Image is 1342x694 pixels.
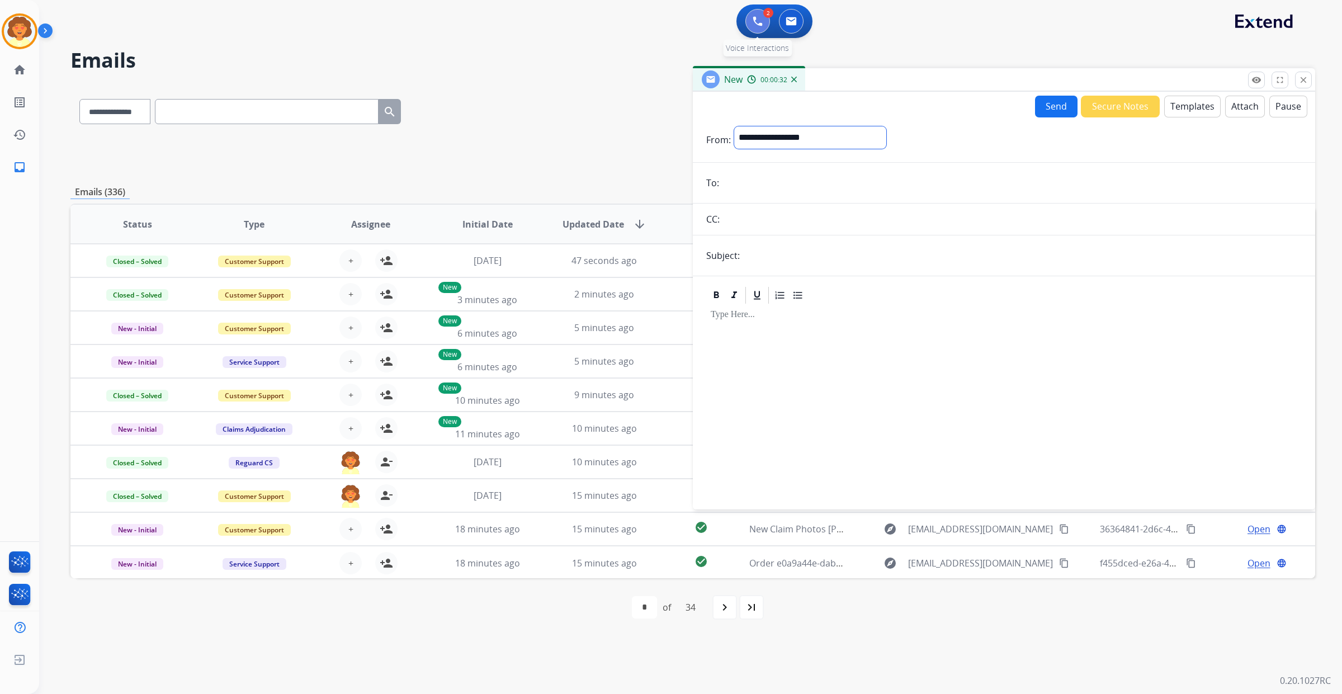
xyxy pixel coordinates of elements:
mat-icon: person_add [380,321,393,334]
span: Reguard CS [229,457,280,469]
button: + [339,552,362,574]
span: Service Support [223,558,286,570]
mat-icon: language [1277,524,1287,534]
button: Secure Notes [1081,96,1160,117]
span: New Claim Photos [PERSON_NAME] [749,523,897,535]
mat-icon: explore [883,522,897,536]
span: + [348,422,353,435]
span: Initial Date [462,218,513,231]
span: New - Initial [111,558,163,570]
button: Send [1035,96,1078,117]
span: Claims Adjudication [216,423,292,435]
mat-icon: inbox [13,160,26,174]
span: Open [1248,522,1270,536]
span: 10 minutes ago [455,394,520,407]
span: 10 minutes ago [572,456,637,468]
img: agent-avatar [339,451,362,474]
mat-icon: content_copy [1186,558,1196,568]
mat-icon: person_add [380,355,393,368]
span: 18 minutes ago [455,557,520,569]
span: Updated Date [563,218,624,231]
span: [DATE] [474,456,502,468]
span: Service Support [223,356,286,368]
p: New [438,349,461,360]
p: 0.20.1027RC [1280,674,1331,687]
p: From: [706,133,731,147]
button: Pause [1269,96,1307,117]
span: Order e0a9a44e-dab1-4c32-8f48-2fa025498460 [749,557,945,569]
mat-icon: person_add [380,388,393,402]
img: agent-avatar [339,484,362,508]
span: New - Initial [111,524,163,536]
span: 15 minutes ago [572,489,637,502]
span: 2 minutes ago [574,288,634,300]
span: Voice Interactions [726,43,789,53]
span: 10 minutes ago [572,422,637,435]
div: Ordered List [772,287,788,304]
button: Templates [1164,96,1221,117]
span: 5 minutes ago [574,355,634,367]
span: New [724,73,743,86]
span: [EMAIL_ADDRESS][DOMAIN_NAME] [908,522,1053,536]
p: CC: [706,213,720,226]
mat-icon: person_add [380,422,393,435]
button: Attach [1225,96,1265,117]
mat-icon: language [1277,558,1287,568]
span: Closed – Solved [106,390,168,402]
mat-icon: home [13,63,26,77]
mat-icon: person_remove [380,489,393,502]
span: 47 seconds ago [571,254,637,267]
p: New [438,383,461,394]
mat-icon: history [13,128,26,141]
button: + [339,417,362,440]
span: Closed – Solved [106,457,168,469]
div: of [663,601,671,614]
mat-icon: check_circle [694,555,708,568]
span: [DATE] [474,254,502,267]
mat-icon: content_copy [1059,524,1069,534]
span: + [348,556,353,570]
p: New [438,315,461,327]
div: Underline [749,287,765,304]
span: 5 minutes ago [574,322,634,334]
span: New - Initial [111,323,163,334]
span: Customer Support [218,390,291,402]
span: + [348,321,353,334]
div: Bold [708,287,725,304]
span: + [348,355,353,368]
mat-icon: close [1298,75,1308,85]
img: avatar [4,16,35,47]
mat-icon: content_copy [1059,558,1069,568]
p: Subject: [706,249,740,262]
span: 00:00:32 [760,75,787,84]
mat-icon: content_copy [1186,524,1196,534]
p: To: [706,176,719,190]
div: Bullet List [790,287,806,304]
mat-icon: navigate_next [718,601,731,614]
span: f455dced-e26a-4346-9843-1d2e6a2551a7 [1100,557,1271,569]
span: + [348,287,353,301]
button: + [339,350,362,372]
div: 2 [763,8,773,18]
span: Customer Support [218,256,291,267]
p: New [438,282,461,293]
span: [EMAIL_ADDRESS][DOMAIN_NAME] [908,556,1053,570]
span: Assignee [351,218,390,231]
button: + [339,283,362,305]
button: + [339,518,362,540]
span: + [348,388,353,402]
mat-icon: person_remove [380,455,393,469]
mat-icon: person_add [380,254,393,267]
p: Emails (336) [70,185,130,199]
mat-icon: list_alt [13,96,26,109]
p: New [438,416,461,427]
span: Status [123,218,152,231]
span: Customer Support [218,524,291,536]
span: 36364841-2d6c-4a49-a468-2af74bd126b7 [1100,523,1272,535]
span: 15 minutes ago [572,523,637,535]
span: New - Initial [111,356,163,368]
span: Customer Support [218,289,291,301]
span: Closed – Solved [106,490,168,502]
button: + [339,317,362,339]
mat-icon: remove_red_eye [1251,75,1261,85]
